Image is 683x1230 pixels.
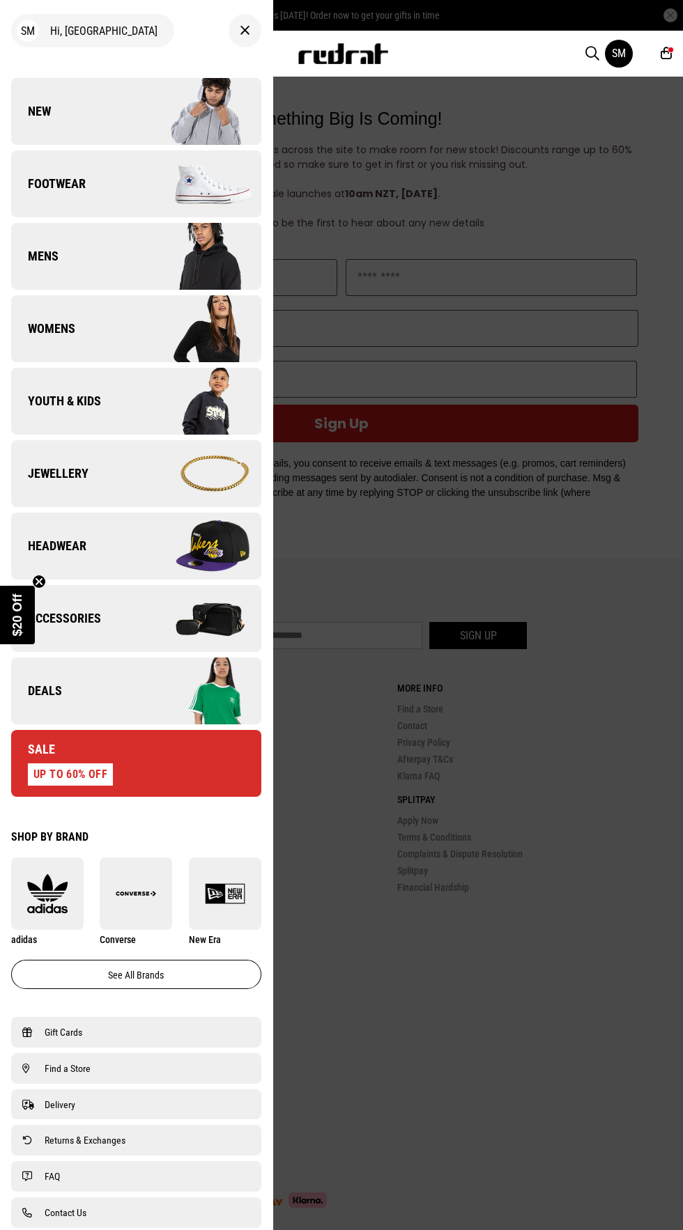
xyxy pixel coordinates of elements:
[11,538,86,554] span: Headwear
[11,150,261,217] a: Footwear Company
[22,1096,250,1113] a: Delivery
[136,149,261,219] img: Company
[11,585,261,652] a: Accessories Company
[189,857,261,946] a: New Era New Era
[11,440,261,507] a: Jewellery Company
[11,873,84,914] img: adidas
[45,1168,60,1185] span: FAQ
[11,830,261,843] div: Shop by Brand
[22,1060,250,1077] a: Find a Store
[136,366,261,436] img: Company
[11,857,84,946] a: adidas adidas
[11,393,101,410] span: Youth & Kids
[45,1024,82,1041] span: Gift Cards
[11,103,51,120] span: New
[22,1024,250,1041] a: Gift Cards
[100,934,136,945] span: Converse
[136,221,261,291] img: Company
[11,78,261,145] a: New Company
[136,294,261,364] img: Company
[11,14,174,47] div: Hi, [GEOGRAPHIC_DATA]
[11,657,261,724] a: Deals Company
[11,741,55,758] span: Sale
[22,1204,250,1221] a: Contact Us
[22,1168,250,1185] a: FAQ
[11,320,75,337] span: Womens
[11,513,261,579] a: Headwear Company
[11,176,86,192] span: Footwear
[100,857,172,946] a: Converse Converse
[11,295,261,362] a: Womens Company
[11,960,261,989] a: See all brands
[17,20,39,42] div: SM
[136,656,261,726] img: Company
[22,1132,250,1149] a: Returns & Exchanges
[10,593,24,636] span: $20 Off
[11,683,62,699] span: Deals
[11,465,89,482] span: Jewellery
[189,934,221,945] span: New Era
[11,934,37,945] span: adidas
[11,368,261,435] a: Youth & Kids Company
[136,584,261,653] img: Company
[11,730,261,797] a: Sale UP TO 60% OFF
[612,47,626,60] div: SM
[11,248,59,265] span: Mens
[32,575,46,589] button: Close teaser
[297,43,389,64] img: Redrat logo
[45,1132,125,1149] span: Returns & Exchanges
[136,511,261,581] img: Company
[11,6,53,47] button: Open LiveChat chat widget
[136,77,261,146] img: Company
[136,439,261,508] img: Company
[45,1096,75,1113] span: Delivery
[100,873,172,914] img: Converse
[11,610,101,627] span: Accessories
[189,873,261,914] img: New Era
[45,1060,91,1077] span: Find a Store
[28,763,113,786] div: UP TO 60% OFF
[45,1204,86,1221] span: Contact Us
[11,223,261,290] a: Mens Company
